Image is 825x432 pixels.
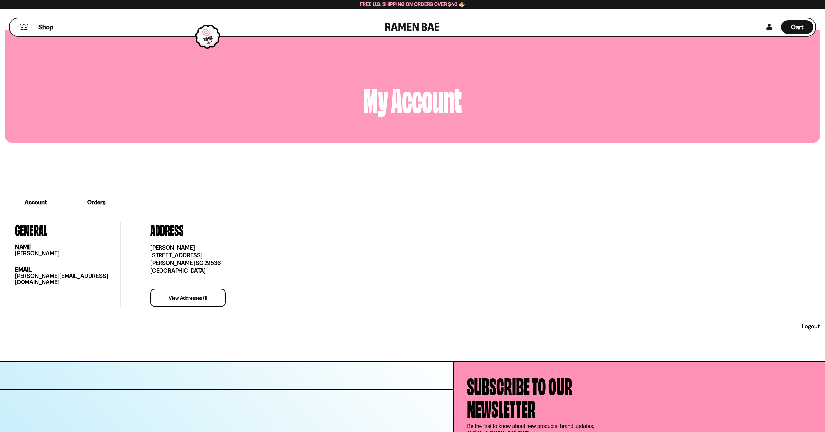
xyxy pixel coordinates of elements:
a: logout [802,323,820,330]
strong: email [15,266,32,274]
div: Cart [781,18,813,36]
span: Shop [38,23,53,32]
p: [PERSON_NAME] [15,250,120,257]
h2: my account [10,83,815,113]
h4: Subscribe to our newsletter [467,373,572,418]
a: Orders [67,192,126,213]
span: Free U.S. Shipping on Orders over $40 🍜 [360,1,465,7]
p: [PERSON_NAME][EMAIL_ADDRESS][DOMAIN_NAME] [15,273,120,285]
span: Cart [791,23,804,31]
a: Shop [38,20,53,34]
a: view addresses (1) [150,289,226,307]
button: Mobile Menu Trigger [20,24,28,30]
h3: address [150,222,810,237]
p: [PERSON_NAME] [STREET_ADDRESS] [PERSON_NAME] SC 29536 [GEOGRAPHIC_DATA] [150,244,810,275]
h3: general [15,222,120,237]
a: Account [5,193,67,212]
strong: name [15,243,31,251]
